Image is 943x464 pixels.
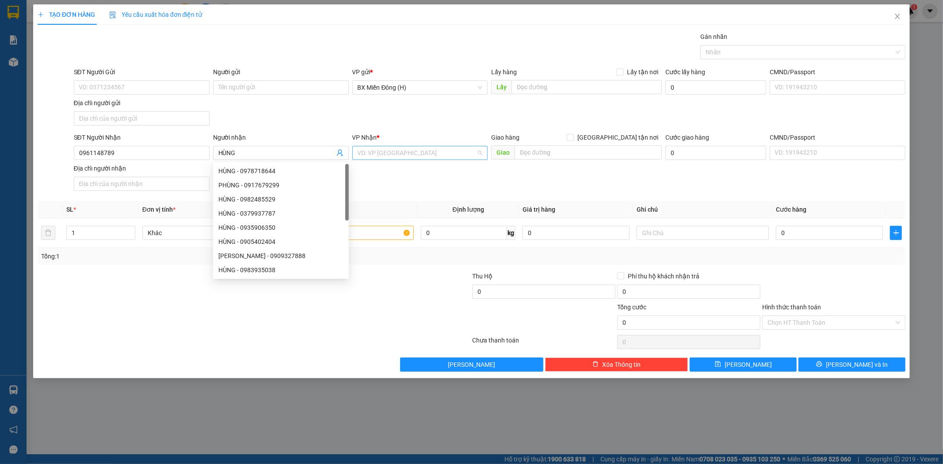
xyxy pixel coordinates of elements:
button: Close [885,4,910,29]
input: 0 [523,226,630,240]
span: Giao [491,145,515,160]
div: HÙNG - 0983935038 [218,265,344,275]
span: SL [66,206,73,213]
span: Định lượng [453,206,484,213]
strong: Sài Gòn: [6,25,32,33]
span: printer [816,361,822,368]
span: plus [890,229,901,236]
span: ĐỨC ĐẠT GIA LAI [24,8,110,21]
span: close [894,13,901,20]
button: deleteXóa Thông tin [545,358,688,372]
span: kg [507,226,515,240]
label: Gán nhãn [700,33,727,40]
div: VP gửi [352,67,488,77]
div: HÙNG - 0379937787 [213,206,349,221]
input: Cước lấy hàng [665,80,766,95]
div: Địa chỉ người nhận [74,164,210,173]
button: [PERSON_NAME] [400,358,543,372]
span: Thu Hộ [472,273,492,280]
span: Lấy [491,80,512,94]
input: Địa chỉ của người gửi [74,111,210,126]
button: delete [41,226,55,240]
span: Cước hàng [776,206,806,213]
span: plus [38,11,44,18]
span: Lấy hàng [491,68,517,76]
span: VP GỬI: [6,55,44,68]
span: TẠO ĐƠN HÀNG [38,11,95,18]
span: [PERSON_NAME] [725,360,772,369]
div: HÙNG TÂN THANH - 0909327888 [213,249,349,263]
div: Người nhận [213,133,349,142]
label: Cước giao hàng [665,134,709,141]
span: Yêu cầu xuất hóa đơn điện tử [109,11,202,18]
div: HÙNG - 0905402404 [218,237,344,247]
div: HÙNG - 0379937787 [218,209,344,218]
div: HÙNG - 0983935038 [213,263,349,277]
button: plus [890,226,902,240]
div: SĐT Người Gửi [74,67,210,77]
label: Cước lấy hàng [665,68,705,76]
strong: [PERSON_NAME]: [56,25,111,33]
input: Dọc đường [515,145,662,160]
span: user-add [336,149,344,156]
label: Hình thức thanh toán [762,304,821,311]
span: Khác [148,226,269,240]
div: Tổng: 1 [41,251,364,261]
span: save [715,361,721,368]
input: Địa chỉ của người nhận [74,177,210,191]
div: Địa chỉ người gửi [74,98,210,108]
input: Cước giao hàng [665,146,766,160]
div: [PERSON_NAME] - 0909327888 [218,251,344,261]
span: Tổng cước [617,304,646,311]
span: Giá trị hàng [523,206,555,213]
div: HÙNG - 0982485529 [218,194,344,204]
strong: 0901 933 179 [56,43,99,51]
div: CMND/Passport [770,133,905,142]
div: SĐT Người Nhận [74,133,210,142]
span: Giao hàng [491,134,519,141]
div: PHÙNG - 0917679299 [218,180,344,190]
span: BX Miền Đông (H) [6,55,115,80]
button: printer[PERSON_NAME] và In [798,358,905,372]
span: delete [592,361,599,368]
strong: 0931 600 979 [6,25,48,42]
span: Phí thu hộ khách nhận trả [624,271,703,281]
span: Đơn vị tính [142,206,176,213]
div: Chưa thanh toán [472,335,617,351]
strong: 0901 936 968 [6,43,49,51]
span: [PERSON_NAME] [448,360,495,369]
button: save[PERSON_NAME] [690,358,797,372]
strong: 0901 900 568 [56,25,127,42]
div: HÙNG - 0978718644 [218,166,344,176]
span: BX Miền Đông (H) [358,81,483,94]
div: HÙNG - 0978718644 [213,164,349,178]
input: Ghi Chú [637,226,769,240]
span: [PERSON_NAME] và In [826,360,888,369]
span: [GEOGRAPHIC_DATA] tận nơi [574,133,662,142]
img: icon [109,11,116,19]
span: VP Nhận [352,134,377,141]
input: Dọc đường [512,80,662,94]
div: HÙNG - 0935906350 [213,221,349,235]
div: HÙNG - 0935906350 [218,223,344,232]
div: PHÙNG - 0917679299 [213,178,349,192]
div: Người gửi [213,67,349,77]
span: Lấy tận nơi [623,67,662,77]
div: CMND/Passport [770,67,905,77]
div: HÙNG - 0982485529 [213,192,349,206]
div: HÙNG - 0905402404 [213,235,349,249]
th: Ghi chú [633,201,772,218]
span: Xóa Thông tin [602,360,641,369]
